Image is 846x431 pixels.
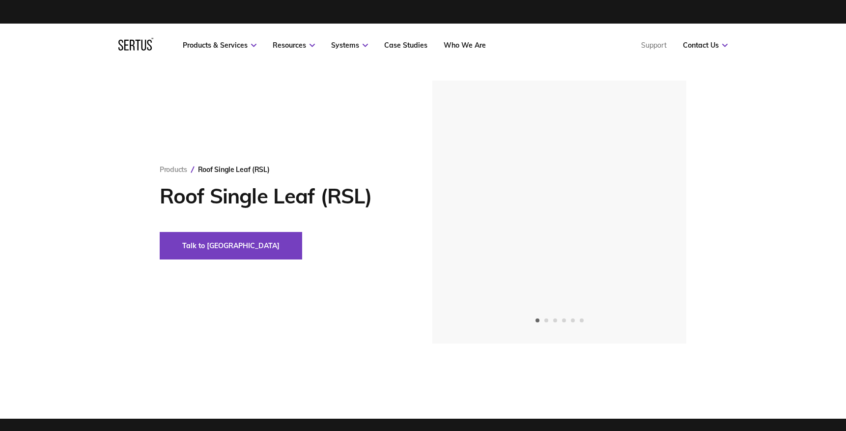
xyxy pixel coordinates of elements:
[160,184,403,208] h1: Roof Single Leaf (RSL)
[544,318,548,322] span: Go to slide 2
[562,318,566,322] span: Go to slide 4
[273,41,315,50] a: Resources
[160,165,187,174] a: Products
[571,318,575,322] span: Go to slide 5
[183,41,256,50] a: Products & Services
[683,41,728,50] a: Contact Us
[641,41,667,50] a: Support
[160,232,302,259] button: Talk to [GEOGRAPHIC_DATA]
[553,318,557,322] span: Go to slide 3
[384,41,427,50] a: Case Studies
[331,41,368,50] a: Systems
[444,41,486,50] a: Who We Are
[580,318,584,322] span: Go to slide 6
